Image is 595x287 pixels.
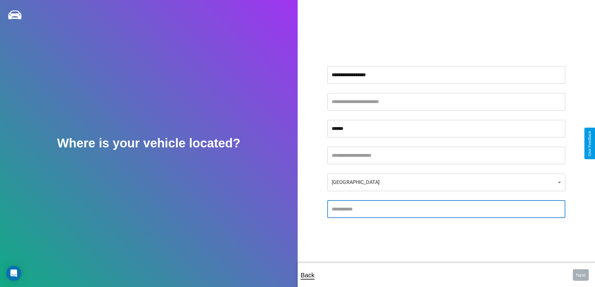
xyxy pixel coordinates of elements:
div: [GEOGRAPHIC_DATA] [327,174,565,191]
h2: Where is your vehicle located? [57,136,240,150]
div: Give Feedback [588,131,592,156]
p: Back [301,270,315,281]
div: Open Intercom Messenger [6,266,21,281]
button: Next [573,269,589,281]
